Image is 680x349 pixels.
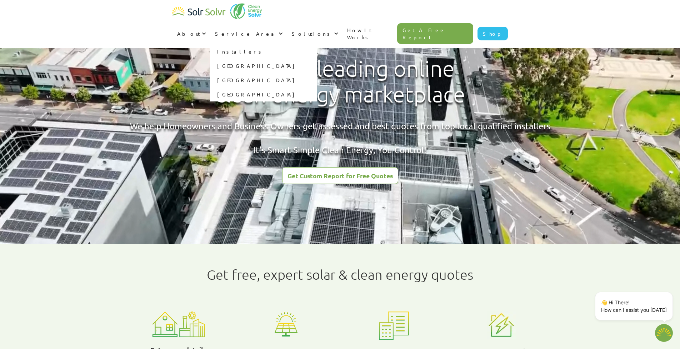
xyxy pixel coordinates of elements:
[655,324,673,342] img: 1702586718.png
[130,120,550,156] div: We help Homeowners and Business Owners get assessed and best quotes from top local qualified inst...
[292,30,332,37] div: Solutions
[210,23,287,44] div: Service Area
[172,23,210,44] div: About
[601,299,667,314] p: 👋 Hi There! How can I assist you [DATE]
[210,44,317,101] nav: Service Area
[210,44,317,59] a: Installers
[210,87,317,101] a: [GEOGRAPHIC_DATA]
[207,267,473,283] h1: Get free, expert solar & clean energy quotes
[477,27,508,40] a: Shop
[215,30,277,37] div: Service Area
[210,73,317,87] a: [GEOGRAPHIC_DATA]
[287,173,393,179] div: Get Custom Report for Free Quotes
[282,167,398,184] a: Get Custom Report for Free Quotes
[209,56,471,108] h1: Canada's leading online clean energy marketplace
[177,30,200,37] div: About
[655,324,673,342] button: Open chatbot widget
[287,23,342,44] div: Solutions
[210,59,317,73] a: [GEOGRAPHIC_DATA]
[342,19,397,48] a: How It Works
[397,23,474,44] a: Get A Free Report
